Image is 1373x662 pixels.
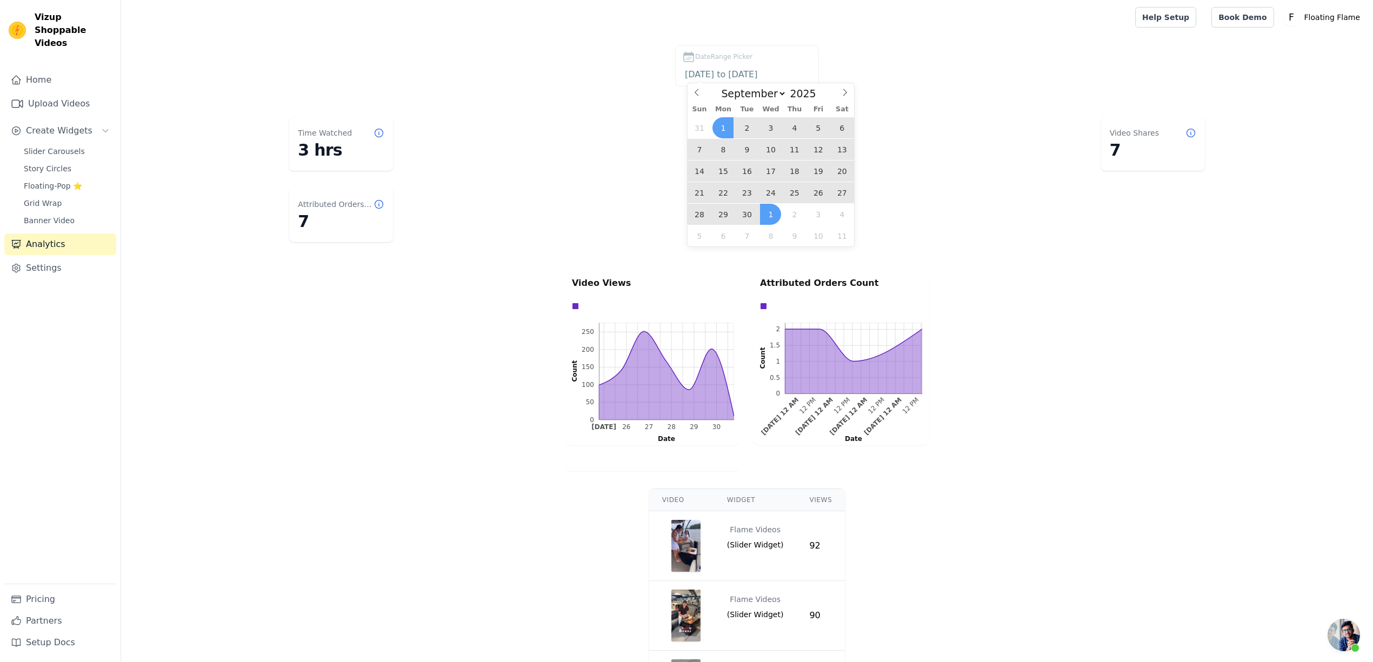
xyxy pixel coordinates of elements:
[760,139,781,160] span: September 10, 2025
[730,520,781,539] div: Flame Videos
[586,398,594,406] text: 50
[688,106,711,113] span: Sun
[798,396,817,416] text: 12 PM
[17,161,116,176] a: Story Circles
[830,106,854,113] span: Sat
[770,374,780,382] text: 0.5
[645,423,653,431] g: Sat Sep 27 2025 00:00:00 GMT-0500 (Central Daylight Time)
[796,489,845,511] th: Views
[17,144,116,159] a: Slider Carousels
[591,420,734,431] g: bottom ticks
[831,204,852,225] span: October 4, 2025
[736,182,757,203] span: September 23, 2025
[590,416,594,424] text: 0
[809,609,832,622] div: 90
[17,178,116,193] a: Floating-Pop ⭐
[776,358,780,365] text: 1
[569,300,731,312] div: Data groups
[689,204,710,225] span: September 28, 2025
[863,396,903,437] g: Sun Sep 28 2025 00:00:00 GMT-0500 (Central Daylight Time)
[759,347,767,369] text: Count
[832,396,852,416] g: Fri Sep 26 2025 12:00:00 GMT-0500 (Central Daylight Time)
[760,225,781,246] span: October 8, 2025
[716,87,787,100] select: Month
[760,182,781,203] span: September 24, 2025
[776,325,780,333] text: 2
[714,489,797,511] th: Widget
[689,161,710,182] span: September 14, 2025
[808,204,829,225] span: October 3, 2025
[787,88,825,99] input: Year
[4,589,116,610] a: Pricing
[689,117,710,138] span: August 31, 2025
[784,117,805,138] span: September 4, 2025
[712,117,734,138] span: September 1, 2025
[24,180,82,191] span: Floating-Pop ⭐
[4,120,116,142] button: Create Widgets
[649,489,714,511] th: Video
[1211,7,1274,28] a: Book Demo
[9,22,26,39] img: Vizup
[783,106,807,113] span: Thu
[582,363,594,371] g: 150
[794,396,835,437] g: Fri Sep 26 2025 00:00:00 GMT-0500 (Central Daylight Time)
[712,204,734,225] span: September 29, 2025
[736,204,757,225] span: September 30, 2025
[572,277,734,290] p: Video Views
[845,435,862,443] text: Date
[735,106,759,113] span: Tue
[298,212,384,231] dd: 7
[582,328,594,336] text: 250
[26,124,92,137] span: Create Widgets
[689,182,710,203] span: September 21, 2025
[727,539,784,550] span: ( Slider Widget )
[4,233,116,255] a: Analytics
[668,423,676,431] g: Sun Sep 28 2025 00:00:00 GMT-0500 (Central Daylight Time)
[776,390,780,397] text: 0
[712,423,721,431] g: Tue Sep 30 2025 00:00:00 GMT-0500 (Central Daylight Time)
[1289,12,1294,23] text: F
[689,225,710,246] span: October 5, 2025
[4,93,116,115] a: Upload Videos
[770,323,785,398] g: left ticks
[582,346,594,353] text: 200
[794,396,835,437] text: [DATE] 12 AM
[863,396,903,437] text: [DATE] 12 AM
[759,396,800,437] text: [DATE] 12 AM
[759,394,922,437] g: bottom ticks
[831,139,852,160] span: September 13, 2025
[736,225,757,246] span: October 7, 2025
[582,323,599,424] g: left ticks
[17,213,116,228] a: Banner Video
[760,161,781,182] span: September 17, 2025
[591,423,616,431] text: [DATE]
[695,52,752,62] span: DateRange Picker
[298,128,352,138] dt: Time Watched
[867,396,886,416] g: Sat Sep 27 2025 12:00:00 GMT-0500 (Central Daylight Time)
[682,68,812,82] input: DateRange Picker
[808,182,829,203] span: September 26, 2025
[784,225,805,246] span: October 9, 2025
[1283,8,1364,27] button: F Floating Flame
[808,117,829,138] span: September 5, 2025
[736,117,757,138] span: September 2, 2025
[759,396,800,437] g: Thu Sep 25 2025 00:00:00 GMT-0500 (Central Daylight Time)
[831,117,852,138] span: September 6, 2025
[867,396,886,416] text: 12 PM
[1110,141,1196,160] dd: 7
[760,117,781,138] span: September 3, 2025
[35,11,112,50] span: Vizup Shoppable Videos
[17,196,116,211] a: Grid Wrap
[582,381,594,389] text: 100
[730,590,781,609] div: Flame Videos
[555,323,599,424] g: left axis
[784,204,805,225] span: October 2, 2025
